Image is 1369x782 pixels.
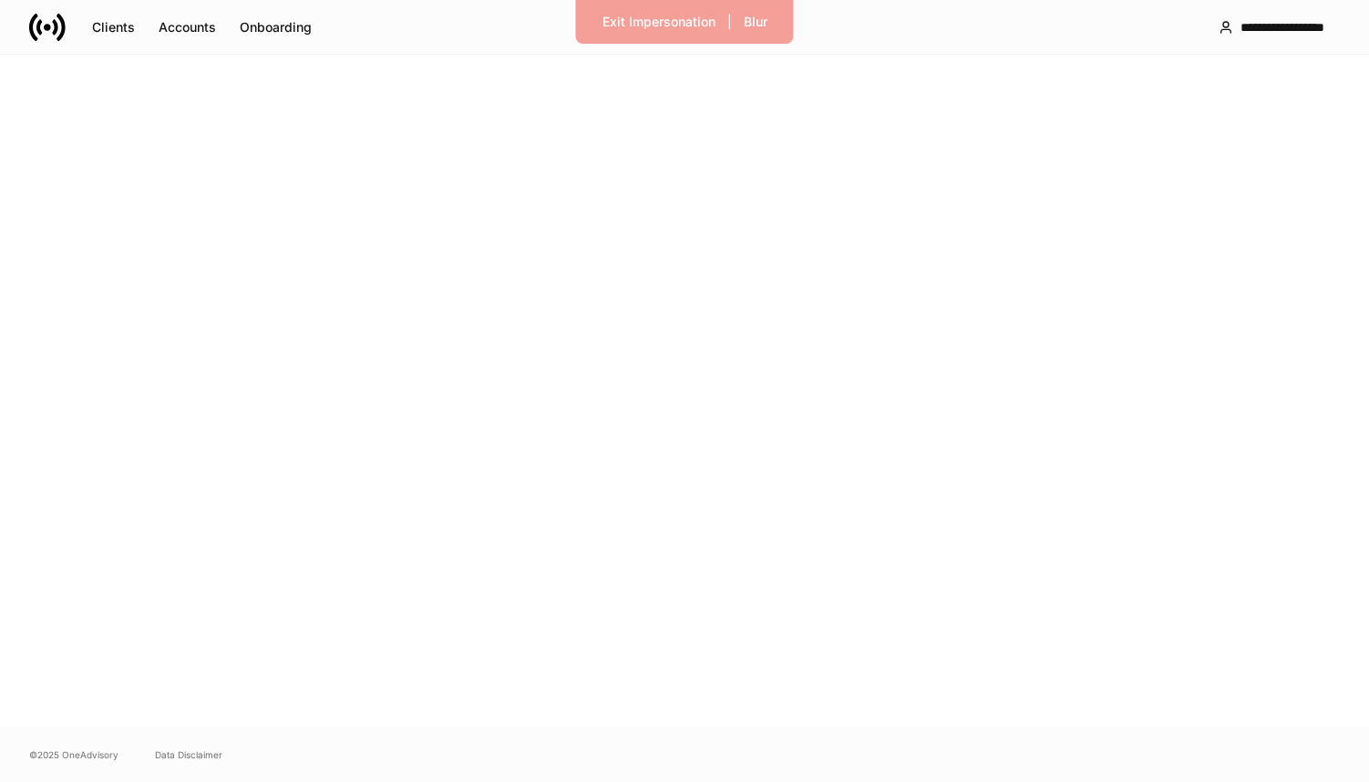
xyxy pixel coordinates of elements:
[732,7,779,36] button: Blur
[80,13,147,42] button: Clients
[240,18,312,36] div: Onboarding
[29,747,118,762] span: © 2025 OneAdvisory
[92,18,135,36] div: Clients
[159,18,216,36] div: Accounts
[602,13,715,31] div: Exit Impersonation
[228,13,324,42] button: Onboarding
[591,7,727,36] button: Exit Impersonation
[147,13,228,42] button: Accounts
[744,13,767,31] div: Blur
[155,747,222,762] a: Data Disclaimer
